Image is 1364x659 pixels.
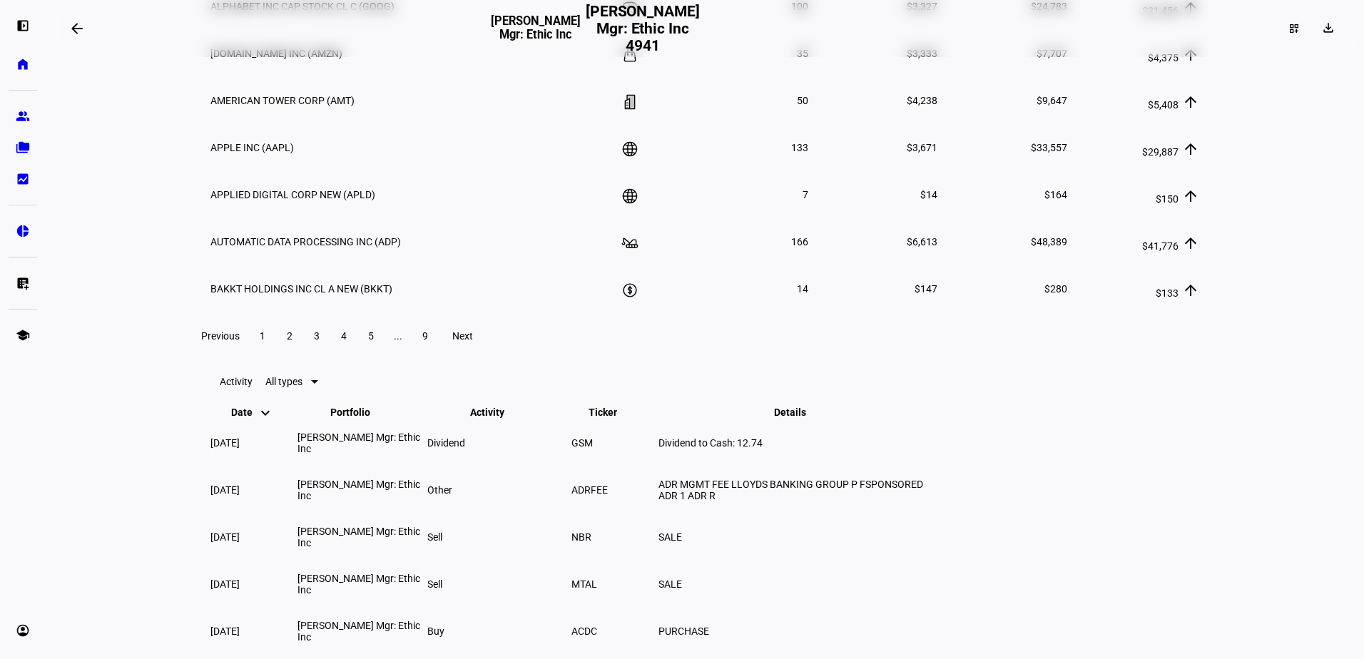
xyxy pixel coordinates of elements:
[297,573,420,596] span: [PERSON_NAME] Mgr: Ethic Inc
[422,330,428,342] span: 9
[1142,240,1179,252] span: $41,776
[571,625,597,637] span: ACDC
[277,322,302,350] button: 2
[1182,235,1199,252] mat-icon: arrow_upward
[1288,23,1300,34] mat-icon: dashboard_customize
[297,479,420,501] span: [PERSON_NAME] Mgr: Ethic Inc
[412,322,438,350] button: 9
[341,330,347,342] span: 4
[9,217,37,245] a: pie_chart
[907,236,937,247] span: $6,613
[210,561,295,607] td: [DATE]
[491,14,581,53] h3: [PERSON_NAME] Mgr: Ethic Inc
[16,57,30,71] eth-mat-symbol: home
[797,283,808,295] span: 14
[210,189,375,200] span: APPLIED DIGITAL CORP NEW (APLD)
[1148,52,1179,63] span: $4,375
[9,50,37,78] a: home
[1037,95,1067,106] span: $9,647
[774,407,828,418] span: Details
[581,3,705,54] h2: [PERSON_NAME] Mgr: Ethic Inc 4941
[470,407,526,418] span: Activity
[907,142,937,153] span: $3,671
[304,322,330,350] button: 3
[210,514,295,560] td: [DATE]
[427,484,452,496] span: Other
[439,322,485,350] button: Next
[571,437,593,449] span: GSM
[330,407,392,418] span: Portfolio
[210,467,295,513] td: [DATE]
[915,283,937,295] span: $147
[16,172,30,186] eth-mat-symbol: bid_landscape
[220,376,253,387] eth-data-table-title: Activity
[658,531,682,543] span: SALE
[427,437,465,449] span: Dividend
[920,189,937,200] span: $14
[210,608,295,654] td: [DATE]
[791,142,808,153] span: 133
[1031,236,1067,247] span: $48,389
[297,431,420,454] span: [PERSON_NAME] Mgr: Ethic Inc
[1044,189,1067,200] span: $164
[1142,146,1179,158] span: $29,887
[907,95,937,106] span: $4,238
[658,625,709,637] span: PURCHASE
[231,407,274,418] span: Date
[385,322,411,350] button: ...
[331,322,357,350] button: 4
[1182,282,1199,299] mat-icon: arrow_upward
[16,623,30,638] eth-mat-symbol: account_circle
[16,224,30,238] eth-mat-symbol: pie_chart
[9,102,37,131] a: group
[394,330,402,342] span: ...
[658,578,682,590] span: SALE
[257,404,274,422] mat-icon: keyboard_arrow_down
[210,95,355,106] span: AMERICAN TOWER CORP (AMT)
[210,142,294,153] span: APPLE INC (AAPL)
[658,479,923,501] span: ADR MGMT FEE LLOYDS BANKING GROUP P FSPONSORED ADR 1 ADR R
[297,620,420,643] span: [PERSON_NAME] Mgr: Ethic Inc
[68,20,86,37] mat-icon: arrow_backwards
[314,330,320,342] span: 3
[1031,142,1067,153] span: $33,557
[287,330,292,342] span: 2
[16,328,30,342] eth-mat-symbol: school
[210,420,295,466] td: [DATE]
[797,95,808,106] span: 50
[297,526,420,548] span: [PERSON_NAME] Mgr: Ethic Inc
[1156,287,1179,299] span: $133
[1182,93,1199,111] mat-icon: arrow_upward
[210,283,392,295] span: BAKKT HOLDINGS INC CL A NEW (BKKT)
[571,531,591,543] span: NBR
[589,407,638,418] span: Ticker
[452,330,473,342] span: Next
[571,484,608,496] span: ADRFEE
[358,322,384,350] button: 5
[1182,188,1199,205] mat-icon: arrow_upward
[9,165,37,193] a: bid_landscape
[427,625,444,637] span: Buy
[1044,283,1067,295] span: $280
[571,578,597,590] span: MTAL
[427,531,442,543] span: Sell
[16,141,30,155] eth-mat-symbol: folder_copy
[1148,99,1179,111] span: $5,408
[658,437,763,449] span: Dividend to Cash: 12.74
[1182,141,1199,158] mat-icon: arrow_upward
[1321,21,1335,35] mat-icon: download
[16,109,30,123] eth-mat-symbol: group
[1156,193,1179,205] span: $150
[803,189,808,200] span: 7
[210,236,401,247] span: AUTOMATIC DATA PROCESSING INC (ADP)
[265,376,302,387] span: All types
[16,19,30,33] eth-mat-symbol: left_panel_open
[791,236,808,247] span: 166
[368,330,374,342] span: 5
[16,276,30,290] eth-mat-symbol: list_alt_add
[9,133,37,162] a: folder_copy
[427,578,442,590] span: Sell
